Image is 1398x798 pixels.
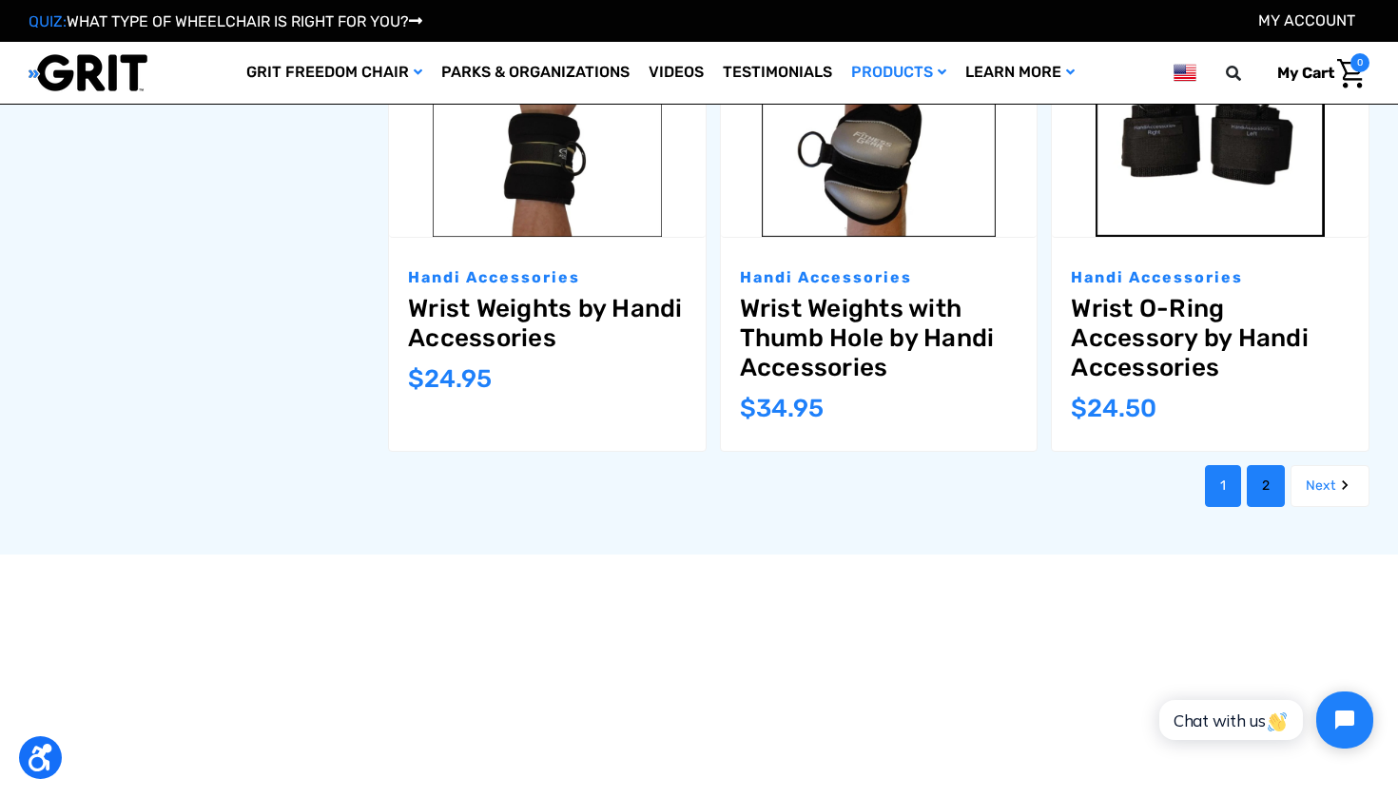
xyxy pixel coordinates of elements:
[29,53,147,92] img: GRIT All-Terrain Wheelchair and Mobility Equipment
[432,42,639,104] a: Parks & Organizations
[1052,8,1369,237] a: Wrist O-Ring Accessory by Handi Accessories,$24.50
[29,12,422,30] a: QUIZ:WHAT TYPE OF WHEELCHAIR IS RIGHT FOR YOU?
[1052,8,1369,237] img: Wrist O-Ring Accessory by Handi Accessories
[842,42,956,104] a: Products
[29,12,67,30] span: QUIZ:
[389,8,706,237] a: Wrist Weights by Handi Accessories,$24.95
[389,8,706,237] img: Wrist Weights by Handi Accessories
[956,42,1084,104] a: Learn More
[1205,465,1241,507] a: Page 1 of 2
[1277,64,1334,82] span: My Cart
[408,266,687,289] p: Handi Accessories
[740,266,1019,289] p: Handi Accessories
[1258,11,1355,29] a: Account
[1071,294,1349,383] a: Wrist O-Ring Accessory by Handi Accessories,$24.50
[721,8,1038,237] a: Wrist Weights with Thumb Hole by Handi Accessories,$34.95
[1350,53,1369,72] span: 0
[1071,266,1349,289] p: Handi Accessories
[740,294,1019,383] a: Wrist Weights with Thumb Hole by Handi Accessories,$34.95
[721,8,1038,237] img: Wrist Weights with Thumb Hole by Handi Accessories
[1263,53,1369,93] a: Cart with 0 items
[1234,53,1263,93] input: Search
[1138,675,1389,765] iframe: Tidio Chat
[408,364,492,394] span: $24.95
[1247,465,1285,507] a: Page 2 of 2
[367,465,1369,507] nav: pagination
[408,294,687,353] a: Wrist Weights by Handi Accessories,$24.95
[1174,61,1196,85] img: us.png
[639,42,713,104] a: Videos
[1071,394,1156,423] span: $24.50
[713,42,842,104] a: Testimonials
[1291,465,1369,507] a: Next
[237,42,432,104] a: GRIT Freedom Chair
[1337,59,1365,88] img: Cart
[740,394,824,423] span: $34.95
